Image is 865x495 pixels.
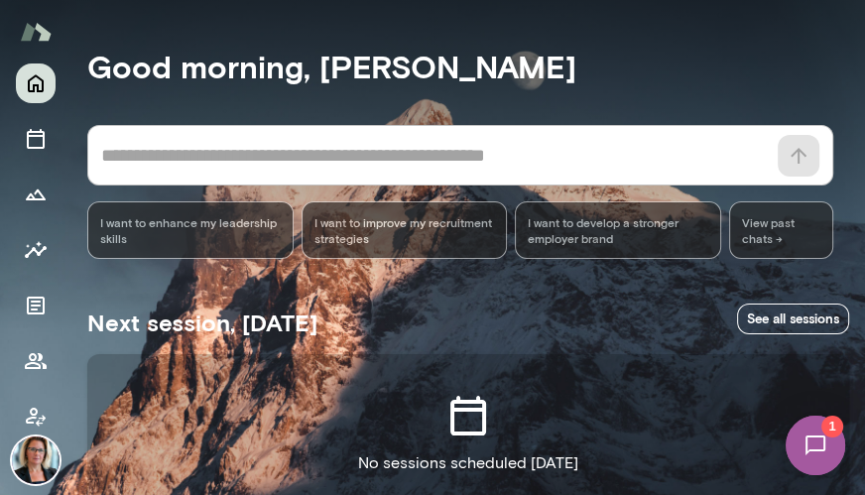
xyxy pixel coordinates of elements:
h5: Next session, [DATE] [87,307,317,338]
span: View past chats -> [729,201,833,259]
h4: Good morning, [PERSON_NAME] [87,48,849,85]
span: I want to enhance my leadership skills [100,214,281,246]
a: See all sessions [737,304,849,334]
div: I want to develop a stronger employer brand [515,201,721,259]
img: Mento [20,13,52,51]
div: I want to improve my recruitment strategies [302,201,508,259]
button: Members [16,341,56,381]
button: Insights [16,230,56,270]
span: I want to develop a stronger employer brand [528,214,708,246]
img: Jennifer Alvarez [12,436,60,484]
button: Documents [16,286,56,325]
p: No sessions scheduled [DATE] [358,451,578,475]
span: I want to improve my recruitment strategies [314,214,495,246]
button: Growth Plan [16,175,56,214]
button: Client app [16,397,56,436]
button: Sessions [16,119,56,159]
button: Home [16,63,56,103]
div: I want to enhance my leadership skills [87,201,294,259]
